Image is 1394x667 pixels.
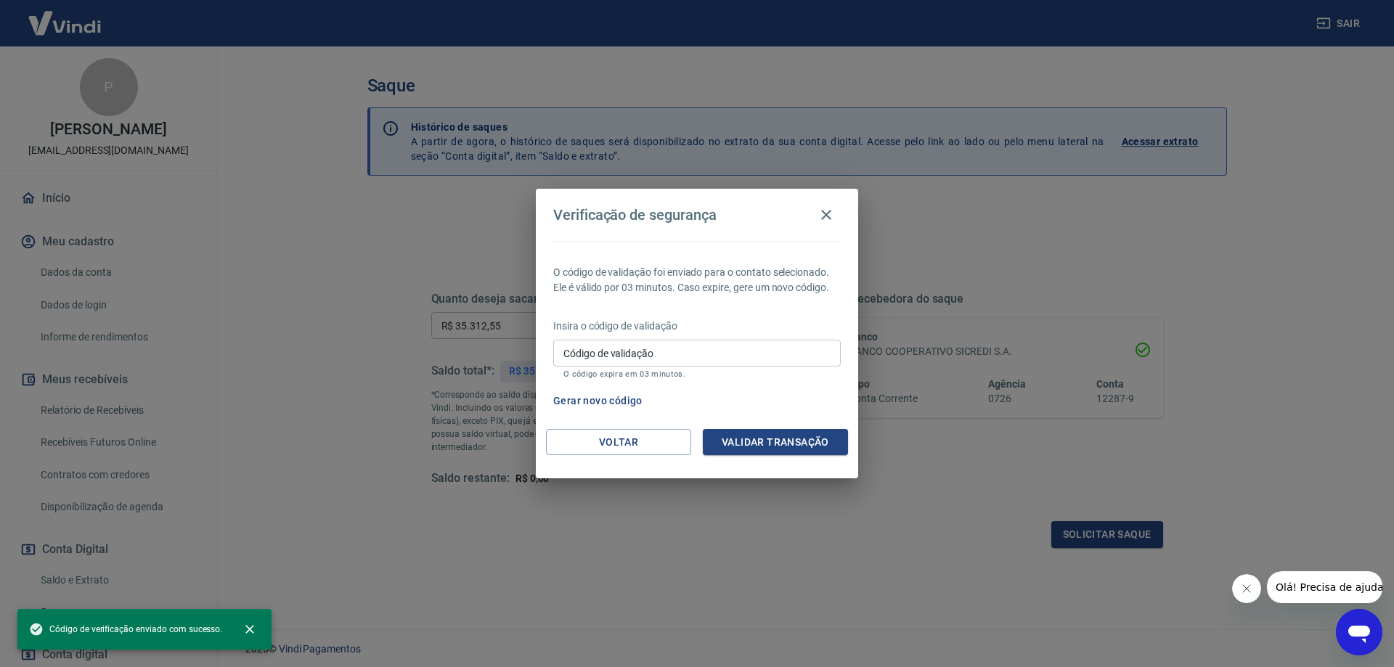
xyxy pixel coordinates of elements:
iframe: Botão para abrir a janela de mensagens [1336,609,1382,655]
p: O código expira em 03 minutos. [563,369,831,379]
span: Olá! Precisa de ajuda? [9,10,122,22]
iframe: Fechar mensagem [1232,574,1261,603]
p: Insira o código de validação [553,319,841,334]
p: O código de validação foi enviado para o contato selecionado. Ele é válido por 03 minutos. Caso e... [553,265,841,295]
button: Gerar novo código [547,388,648,414]
iframe: Mensagem da empresa [1267,571,1382,603]
span: Código de verificação enviado com sucesso. [29,622,222,637]
button: Validar transação [703,429,848,456]
h4: Verificação de segurança [553,206,717,224]
button: close [234,613,266,645]
button: Voltar [546,429,691,456]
